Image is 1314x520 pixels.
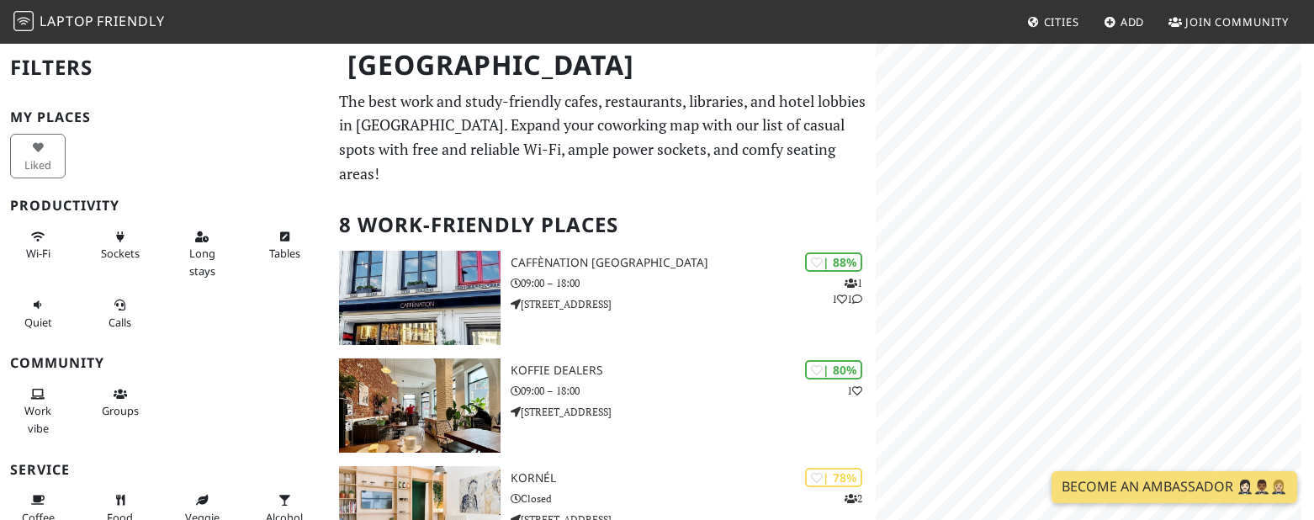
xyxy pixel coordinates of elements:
a: LaptopFriendly LaptopFriendly [13,8,165,37]
button: Work vibe [10,380,66,442]
h2: Filters [10,42,319,93]
p: [STREET_ADDRESS] [511,296,876,312]
span: Join Community [1185,14,1289,29]
span: Laptop [40,12,94,30]
a: Koffie Dealers | 80% 1 Koffie Dealers 09:00 – 18:00 [STREET_ADDRESS] [329,358,877,453]
p: [STREET_ADDRESS] [511,404,876,420]
div: | 80% [805,360,862,379]
p: 2 [845,491,862,507]
span: Work-friendly tables [269,246,300,261]
button: Long stays [174,223,230,284]
a: Become an Ambassador 🤵🏻‍♀️🤵🏾‍♂️🤵🏼‍♀️ [1052,471,1297,503]
span: Cities [1044,14,1079,29]
h3: Caffènation [GEOGRAPHIC_DATA] [511,256,876,270]
a: Add [1097,7,1152,37]
span: Power sockets [101,246,140,261]
button: Sockets [93,223,148,268]
img: Caffènation Antwerp City Center [339,251,501,345]
img: LaptopFriendly [13,11,34,31]
h3: Productivity [10,198,319,214]
h3: My Places [10,109,319,125]
button: Groups [93,380,148,425]
span: Stable Wi-Fi [26,246,50,261]
p: 1 1 1 [832,275,862,307]
p: 1 [847,383,862,399]
p: The best work and study-friendly cafes, restaurants, libraries, and hotel lobbies in [GEOGRAPHIC_... [339,89,866,186]
div: | 88% [805,252,862,272]
a: Caffènation Antwerp City Center | 88% 111 Caffènation [GEOGRAPHIC_DATA] 09:00 – 18:00 [STREET_ADD... [329,251,877,345]
button: Calls [93,291,148,336]
span: Group tables [102,403,139,418]
span: Add [1121,14,1145,29]
h3: Community [10,355,319,371]
p: Closed [511,491,876,507]
span: People working [24,403,51,435]
h3: Service [10,462,319,478]
button: Tables [257,223,312,268]
img: Koffie Dealers [339,358,501,453]
span: Long stays [189,246,215,278]
p: 09:00 – 18:00 [511,383,876,399]
h3: Koffie Dealers [511,363,876,378]
span: Video/audio calls [109,315,131,330]
a: Join Community [1162,7,1295,37]
h2: 8 Work-Friendly Places [339,199,866,251]
button: Quiet [10,291,66,336]
h1: [GEOGRAPHIC_DATA] [334,42,873,88]
a: Cities [1020,7,1086,37]
p: 09:00 – 18:00 [511,275,876,291]
span: Quiet [24,315,52,330]
div: | 78% [805,468,862,487]
button: Wi-Fi [10,223,66,268]
span: Friendly [97,12,164,30]
h3: Kornél [511,471,876,486]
